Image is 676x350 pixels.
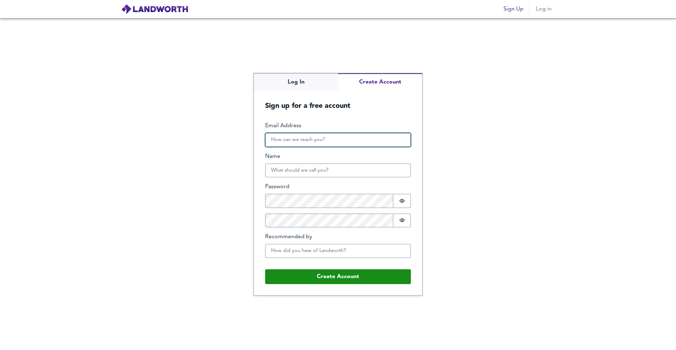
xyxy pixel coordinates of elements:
[265,269,411,284] button: Create Account
[254,73,338,91] button: Log In
[265,133,411,147] input: How can we reach you?
[265,153,411,161] label: Name
[393,214,411,228] button: Show password
[254,91,422,111] h5: Sign up for a free account
[265,183,411,191] label: Password
[121,4,188,14] img: logo
[393,194,411,208] button: Show password
[338,73,422,91] button: Create Account
[501,2,526,16] button: Sign Up
[535,4,552,14] span: Log in
[265,244,411,258] input: How did you hear of Landworth?
[265,164,411,178] input: What should we call you?
[265,122,411,130] label: Email Address
[532,2,555,16] button: Log in
[265,233,411,241] label: Recommended by
[503,4,524,14] span: Sign Up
